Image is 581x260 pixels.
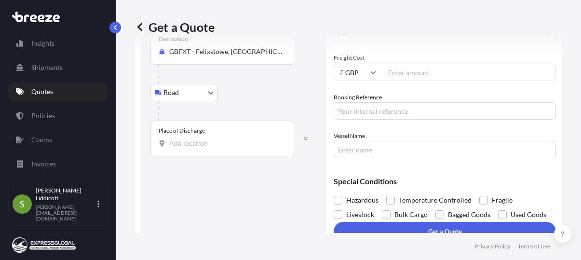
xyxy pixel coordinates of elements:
[31,87,53,96] p: Quotes
[8,34,108,53] a: Insights
[31,111,55,121] p: Policies
[8,154,108,174] a: Invoices
[448,207,490,222] span: Bagged Goods
[394,207,428,222] span: Bulk Cargo
[346,193,378,207] span: Hazardous
[334,141,556,158] input: Enter name
[169,138,283,148] input: Place of Discharge
[8,130,108,150] a: Claims
[399,193,472,207] span: Temperature Controlled
[31,135,52,145] p: Claims
[511,207,546,222] span: Used Goods
[31,63,63,72] p: Shipments
[334,54,556,62] span: Freight Cost
[334,93,382,102] label: Booking Reference
[150,84,218,101] button: Select transport
[492,193,513,207] span: Fragile
[135,19,215,35] p: Get a Quote
[20,199,25,209] span: S
[334,102,556,120] input: Your internal reference
[12,237,76,253] img: organization-logo
[428,227,462,236] p: Get a Quote
[163,88,179,97] span: Road
[475,243,510,250] a: Privacy Policy
[334,222,556,241] button: Get a Quote
[31,39,54,48] p: Insights
[382,64,556,81] input: Enter amount
[36,204,95,221] p: [PERSON_NAME][EMAIL_ADDRESS][DOMAIN_NAME]
[334,131,365,141] label: Vessel Name
[159,127,205,135] div: Place of Discharge
[334,178,556,185] p: Special Conditions
[31,159,56,169] p: Invoices
[518,243,550,250] a: Terms of Use
[8,58,108,77] a: Shipments
[8,106,108,125] a: Policies
[8,82,108,101] a: Quotes
[346,207,374,222] span: Livestock
[36,187,95,202] p: [PERSON_NAME] Liddicott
